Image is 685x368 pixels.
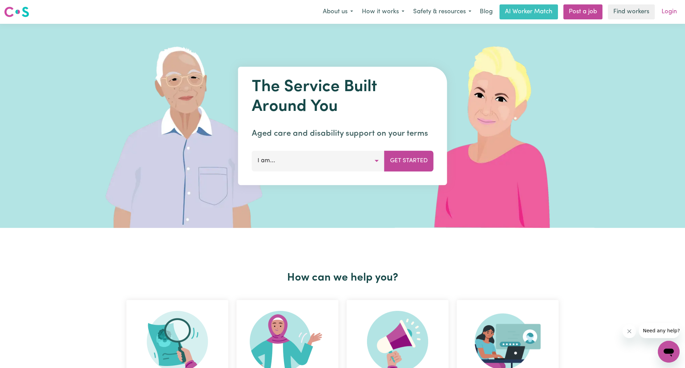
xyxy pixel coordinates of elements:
[122,271,563,284] h2: How can we help you?
[622,324,636,338] iframe: Close message
[4,5,41,10] span: Need any help?
[318,5,357,19] button: About us
[499,4,558,19] a: AI Worker Match
[658,341,680,363] iframe: Button to launch messaging window
[252,128,434,140] p: Aged care and disability support on your terms
[657,4,681,19] a: Login
[639,323,680,338] iframe: Message from company
[357,5,409,19] button: How it works
[409,5,476,19] button: Safety & resources
[384,151,434,171] button: Get Started
[4,4,29,20] a: Careseekers logo
[608,4,655,19] a: Find workers
[252,151,385,171] button: I am...
[476,4,497,19] a: Blog
[252,78,434,117] h1: The Service Built Around You
[563,4,602,19] a: Post a job
[4,6,29,18] img: Careseekers logo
